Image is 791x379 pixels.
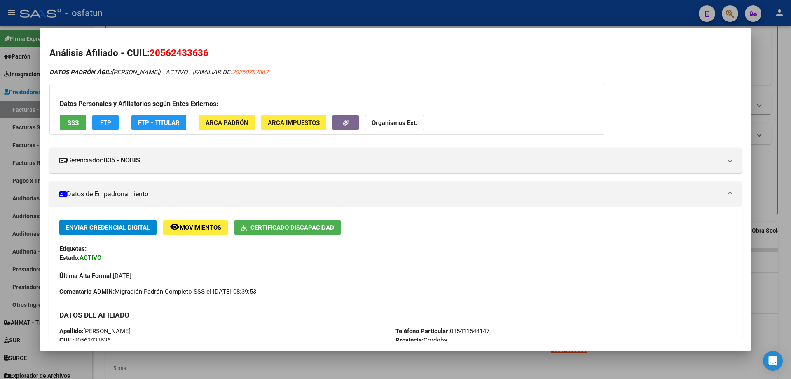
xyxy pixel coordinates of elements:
button: FTP [92,115,119,130]
span: Enviar Credencial Digital [66,224,150,231]
button: Organismos Ext. [365,115,424,130]
h3: Datos Personales y Afiliatorios según Entes Externos: [60,99,595,109]
strong: Organismos Ext. [372,119,417,127]
span: FTP [100,119,111,127]
strong: DATOS PADRÓN ÁGIL: [49,68,112,76]
i: | ACTIVO | [49,68,268,76]
span: Certificado Discapacidad [250,224,334,231]
span: FAMILIAR DE: [194,68,268,76]
button: FTP - Titular [131,115,186,130]
mat-expansion-panel-header: Datos de Empadronamiento [49,182,742,207]
span: Movimientos [180,224,221,231]
mat-expansion-panel-header: Gerenciador:B35 - NOBIS [49,148,742,173]
span: 20562433636 [150,47,208,58]
strong: B35 - NOBIS [103,155,140,165]
span: ARCA Impuestos [268,119,320,127]
span: Migración Padrón Completo SSS el [DATE] 08:39:53 [59,287,256,296]
h3: DATOS DEL AFILIADO [59,311,732,320]
h2: Análisis Afiliado - CUIL: [49,46,742,60]
span: SSS [68,119,79,127]
span: FTP - Titular [138,119,180,127]
button: ARCA Padrón [199,115,255,130]
strong: CUIL: [59,337,74,344]
strong: Estado: [59,254,80,261]
strong: Última Alta Formal: [59,272,113,280]
span: [DATE] [59,272,131,280]
strong: Apellido: [59,327,83,335]
button: Enviar Credencial Digital [59,220,157,235]
span: 20250782862 [232,68,268,76]
strong: Teléfono Particular: [395,327,450,335]
mat-panel-title: Gerenciador: [59,155,722,165]
strong: ACTIVO [80,254,101,261]
span: Cordoba [395,337,447,344]
strong: Etiquetas: [59,245,87,252]
strong: Provincia: [395,337,424,344]
button: Certificado Discapacidad [234,220,341,235]
span: 20562433636 [59,337,110,344]
button: Movimientos [163,220,228,235]
mat-panel-title: Datos de Empadronamiento [59,189,722,199]
mat-icon: remove_red_eye [170,222,180,232]
button: SSS [60,115,86,130]
button: ARCA Impuestos [261,115,326,130]
span: [PERSON_NAME] [49,68,159,76]
span: [PERSON_NAME] [59,327,131,335]
span: 035411544147 [395,327,489,335]
span: ARCA Padrón [206,119,248,127]
div: Open Intercom Messenger [763,351,783,371]
strong: Comentario ADMIN: [59,288,115,295]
